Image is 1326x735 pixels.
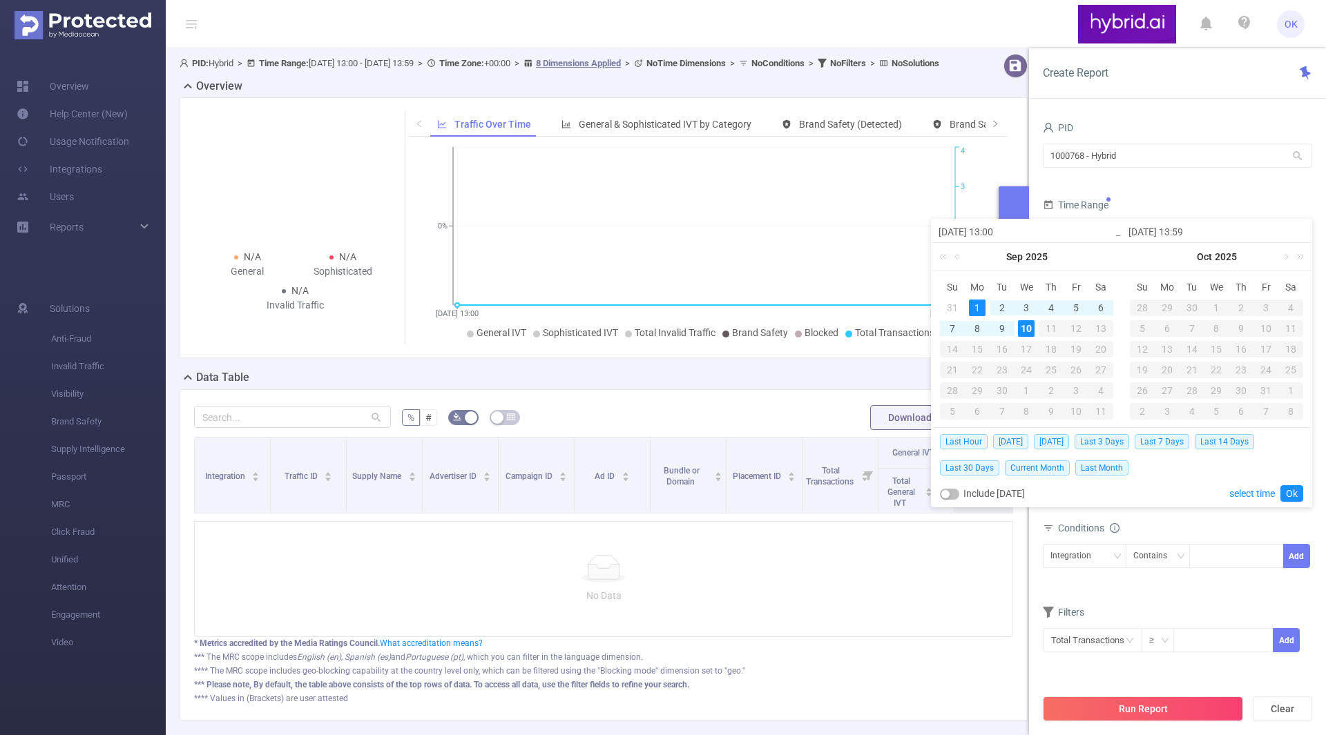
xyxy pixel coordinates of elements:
a: Next month (PageDown) [1279,243,1291,271]
td: September 8, 2025 [965,318,990,339]
input: End date [1128,224,1305,240]
span: Last Hour [940,434,988,449]
i: icon: user [180,59,192,68]
span: OK [1285,10,1298,38]
div: Integration [1050,545,1101,567]
td: October 6, 2025 [1155,318,1180,339]
span: Solutions [50,295,90,322]
tspan: 4 [961,147,965,156]
u: 8 Dimensions Applied [536,58,621,68]
div: 7 [990,403,1015,420]
div: 31 [944,300,961,316]
td: September 11, 2025 [1039,318,1064,339]
span: Traffic Over Time [454,119,531,130]
div: 16 [1229,341,1253,357]
div: General [200,264,296,279]
span: Passport [51,463,166,491]
div: 4 [1180,403,1204,420]
th: Fri [1064,277,1088,297]
td: October 27, 2025 [1155,380,1180,401]
td: October 11, 2025 [1278,318,1303,339]
div: 5 [1130,320,1155,337]
div: 28 [1130,300,1155,316]
i: icon: left [415,119,423,128]
td: September 23, 2025 [990,360,1015,380]
td: October 14, 2025 [1180,339,1204,360]
span: Total Transactions [855,327,934,338]
span: General & Sophisticated IVT by Category [579,119,751,130]
span: Reports [50,222,84,233]
th: Mon [965,277,990,297]
th: Sun [940,277,965,297]
span: Last 7 Days [1135,434,1189,449]
td: September 17, 2025 [1015,339,1039,360]
div: 25 [1039,362,1064,378]
div: 2 [1039,382,1064,399]
td: September 4, 2025 [1039,297,1064,318]
a: select time [1229,480,1275,507]
div: 2 [994,300,1010,316]
b: No Conditions [751,58,805,68]
span: Tu [1180,281,1204,293]
a: Next year (Control + right) [1289,243,1307,271]
td: October 16, 2025 [1229,339,1253,360]
td: October 25, 2025 [1278,360,1303,380]
div: 6 [965,403,990,420]
td: October 17, 2025 [1253,339,1278,360]
span: Supply Intelligence [51,435,166,463]
b: No Time Dimensions [646,58,726,68]
span: Invalid Traffic [51,353,166,380]
td: September 15, 2025 [965,339,990,360]
div: 10 [1064,403,1088,420]
td: September 25, 2025 [1039,360,1064,380]
td: September 9, 2025 [990,318,1015,339]
td: October 9, 2025 [1229,318,1253,339]
div: 14 [1180,341,1204,357]
span: Blocked [805,327,838,338]
td: October 3, 2025 [1253,297,1278,318]
tspan: 3 [961,182,965,191]
div: 8 [969,320,986,337]
span: [DATE] [1034,434,1069,449]
a: Ok [1280,485,1303,502]
div: 4 [1278,300,1303,316]
span: > [805,58,818,68]
td: November 5, 2025 [1204,401,1229,422]
span: Su [940,281,965,293]
td: October 5, 2025 [940,401,965,422]
h2: Overview [196,78,242,95]
input: Search... [194,406,391,428]
div: 1 [1278,382,1303,399]
a: 2025 [1024,243,1049,271]
span: [DATE] [993,434,1028,449]
span: Tu [990,281,1015,293]
a: Users [17,183,74,210]
a: Overview [17,72,89,100]
span: N/A [244,251,261,262]
td: October 22, 2025 [1204,360,1229,380]
span: > [414,58,427,68]
span: Last 3 Days [1075,434,1129,449]
div: 12 [1130,341,1155,357]
div: 30 [1180,300,1204,316]
td: October 2, 2025 [1039,380,1064,401]
td: September 2, 2025 [990,297,1015,318]
div: 18 [1278,341,1303,357]
div: 9 [994,320,1010,337]
i: icon: right [991,119,999,128]
a: Help Center (New) [17,100,128,128]
td: September 26, 2025 [1064,360,1088,380]
div: 20 [1088,341,1113,357]
div: 29 [1155,300,1180,316]
td: September 29, 2025 [1155,297,1180,318]
span: MRC [51,491,166,518]
td: September 21, 2025 [940,360,965,380]
button: Add [1273,628,1300,652]
td: September 12, 2025 [1064,318,1088,339]
td: October 29, 2025 [1204,380,1229,401]
b: Time Range: [259,58,309,68]
div: 6 [1093,300,1109,316]
i: icon: line-chart [437,119,447,129]
div: 19 [1130,362,1155,378]
span: Sophisticated IVT [543,327,618,338]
